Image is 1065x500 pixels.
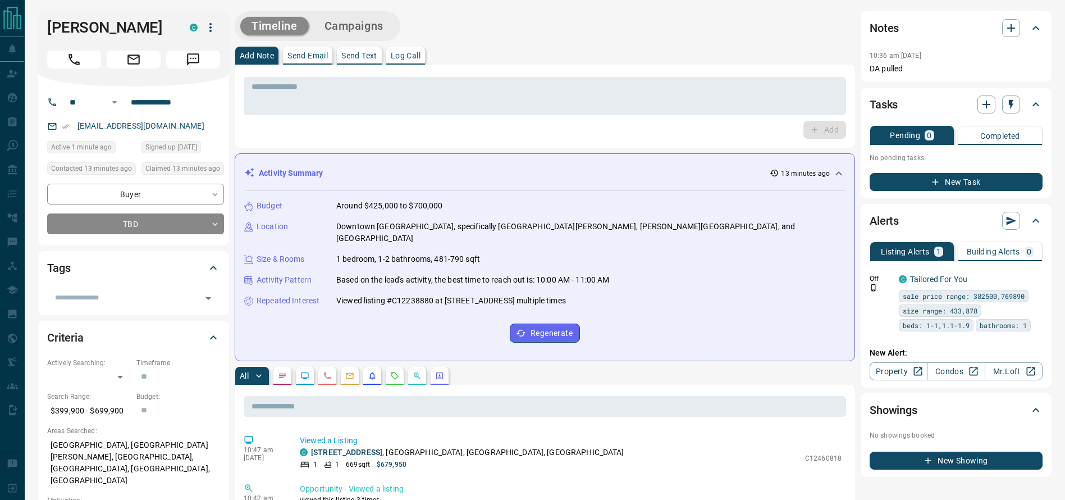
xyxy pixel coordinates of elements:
[936,248,941,256] p: 1
[435,371,444,380] svg: Agent Actions
[346,460,370,470] p: 669 sqft
[51,142,112,153] span: Active 1 minute ago
[336,253,480,265] p: 1 bedroom, 1-2 bathrooms, 481-790 sqft
[300,371,309,380] svg: Lead Browsing Activity
[927,131,931,139] p: 0
[300,435,842,447] p: Viewed a Listing
[391,52,420,60] p: Log Call
[336,200,443,212] p: Around $425,000 to $700,000
[244,454,283,462] p: [DATE]
[313,460,317,470] p: 1
[870,52,921,60] p: 10:36 am [DATE]
[77,121,204,130] a: [EMAIL_ADDRESS][DOMAIN_NAME]
[870,173,1043,191] button: New Task
[903,305,977,316] span: size range: 433,878
[259,167,323,179] p: Activity Summary
[108,96,121,109] button: Open
[257,221,288,233] p: Location
[335,460,339,470] p: 1
[870,397,1043,424] div: Showings
[336,274,610,286] p: Based on the lead's activity, the best time to reach out is: 10:00 AM - 11:00 AM
[244,446,283,454] p: 10:47 am
[377,460,406,470] p: $679,950
[47,19,173,37] h1: [PERSON_NAME]
[341,52,377,60] p: Send Text
[870,207,1043,234] div: Alerts
[890,131,920,139] p: Pending
[980,320,1027,331] span: bathrooms: 1
[510,324,580,343] button: Regenerate
[870,284,877,292] svg: Push Notification Only
[781,169,830,179] p: 13 minutes ago
[870,274,892,284] p: Off
[313,17,395,35] button: Campaigns
[899,275,907,283] div: condos.ca
[240,52,274,60] p: Add Note
[47,51,101,69] span: Call
[47,324,220,351] div: Criteria
[870,430,1043,440] p: No showings booked
[390,371,399,380] svg: Requests
[190,24,198,31] div: condos.ca
[300,448,308,456] div: condos.ca
[278,371,287,380] svg: Notes
[47,141,136,157] div: Wed Oct 15 2025
[47,162,136,178] div: Wed Oct 15 2025
[311,448,382,457] a: [STREET_ADDRESS]
[870,63,1043,75] p: DA pulled
[145,163,220,174] span: Claimed 13 minutes ago
[47,402,131,420] p: $399,900 - $699,900
[345,371,354,380] svg: Emails
[870,91,1043,118] div: Tasks
[200,290,216,306] button: Open
[881,248,930,256] p: Listing Alerts
[47,426,220,436] p: Areas Searched:
[927,362,985,380] a: Condos
[47,436,220,490] p: [GEOGRAPHIC_DATA], [GEOGRAPHIC_DATA][PERSON_NAME], [GEOGRAPHIC_DATA], [GEOGRAPHIC_DATA], [GEOGRAP...
[257,295,319,307] p: Repeated Interest
[166,51,220,69] span: Message
[47,392,131,402] p: Search Range:
[910,275,967,284] a: Tailored For You
[47,358,131,368] p: Actively Searching:
[870,362,927,380] a: Property
[336,295,566,307] p: Viewed listing #C12238880 at [STREET_ADDRESS] multiple times
[870,149,1043,166] p: No pending tasks
[47,329,84,347] h2: Criteria
[240,372,249,380] p: All
[336,221,845,244] p: Downtown [GEOGRAPHIC_DATA], specifically [GEOGRAPHIC_DATA][PERSON_NAME], [PERSON_NAME][GEOGRAPHIC...
[980,132,1020,140] p: Completed
[51,163,132,174] span: Contacted 13 minutes ago
[257,253,305,265] p: Size & Rooms
[257,200,282,212] p: Budget
[870,452,1043,470] button: New Showing
[257,274,312,286] p: Activity Pattern
[985,362,1043,380] a: Mr.Loft
[136,358,220,368] p: Timeframe:
[903,320,970,331] span: beds: 1-1,1.1-1.9
[47,213,224,234] div: TBD
[47,184,224,204] div: Buyer
[903,290,1025,302] span: sale price range: 382500,769890
[1027,248,1031,256] p: 0
[870,96,898,113] h2: Tasks
[300,483,842,495] p: Opportunity - Viewed a listing
[870,347,1043,359] p: New Alert:
[47,259,70,277] h2: Tags
[107,51,161,69] span: Email
[136,392,220,402] p: Budget:
[323,371,332,380] svg: Calls
[368,371,377,380] svg: Listing Alerts
[870,19,899,37] h2: Notes
[413,371,422,380] svg: Opportunities
[141,141,224,157] div: Sat Sep 30 2023
[967,248,1020,256] p: Building Alerts
[244,163,845,184] div: Activity Summary13 minutes ago
[240,17,309,35] button: Timeline
[62,122,70,130] svg: Email Verified
[870,15,1043,42] div: Notes
[870,212,899,230] h2: Alerts
[805,453,842,463] p: C12460818
[870,401,917,419] h2: Showings
[287,52,328,60] p: Send Email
